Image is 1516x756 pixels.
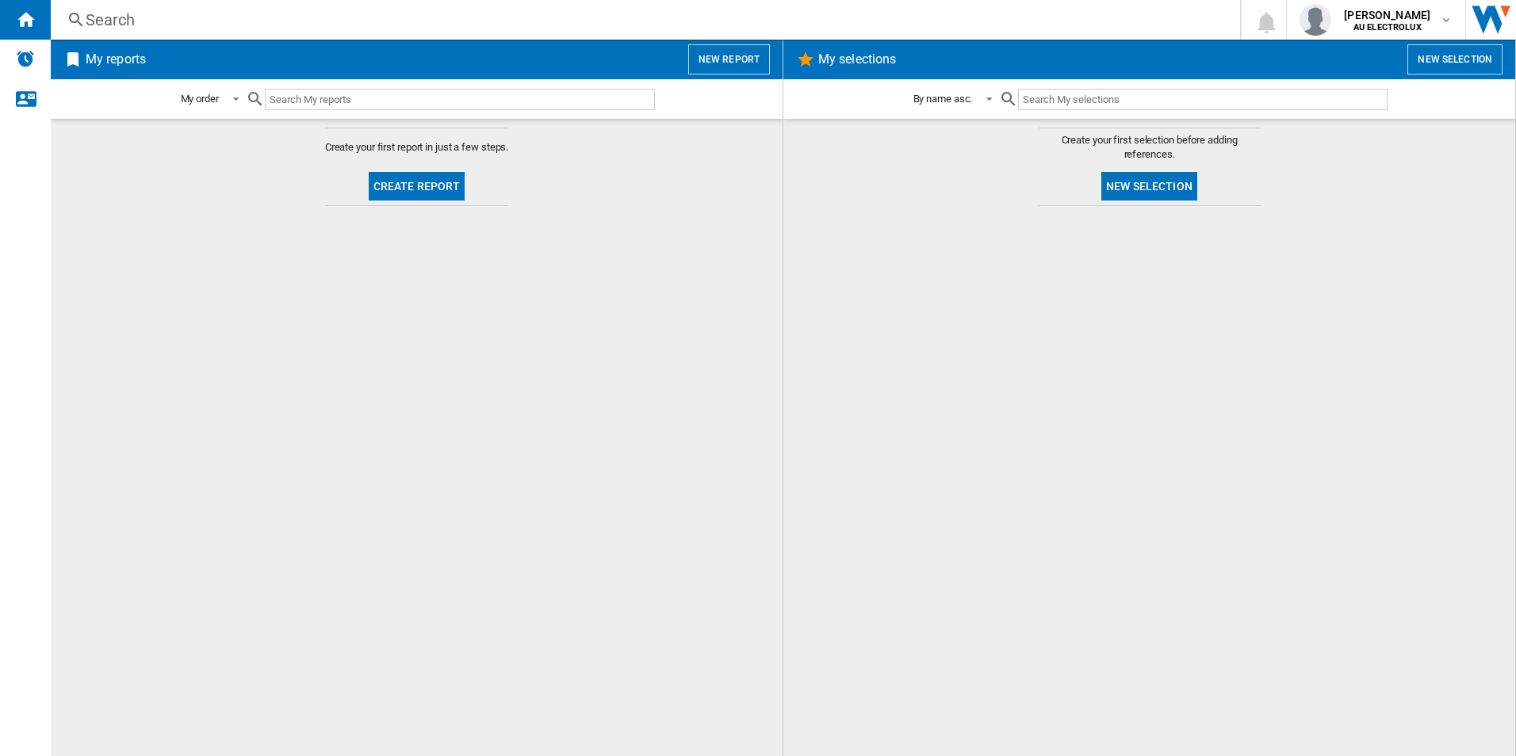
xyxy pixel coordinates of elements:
[325,140,509,155] span: Create your first report in just a few steps.
[688,44,770,74] button: New report
[1300,4,1331,36] img: profile.jpg
[181,93,219,105] div: My order
[1407,44,1503,74] button: New selection
[1101,172,1197,200] button: New selection
[1018,89,1387,110] input: Search My selections
[265,89,655,110] input: Search My reports
[86,9,1199,31] div: Search
[16,49,35,68] img: alerts-logo.svg
[913,93,973,105] div: By name asc.
[1344,7,1430,23] span: [PERSON_NAME]
[815,44,899,74] h2: My selections
[1353,22,1422,32] b: AU ELECTROLUX
[369,172,465,200] button: Create report
[1039,133,1261,162] span: Create your first selection before adding references.
[82,44,149,74] h2: My reports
